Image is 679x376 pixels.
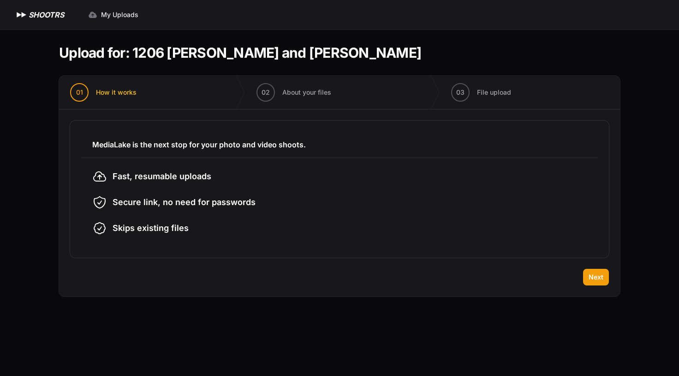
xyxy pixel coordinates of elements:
span: 03 [456,88,465,97]
span: 01 [76,88,83,97]
span: Fast, resumable uploads [113,170,211,183]
a: SHOOTRS SHOOTRS [15,9,64,20]
button: 02 About your files [245,76,342,109]
span: How it works [96,88,137,97]
span: File upload [477,88,511,97]
h3: MediaLake is the next stop for your photo and video shoots. [92,139,587,150]
span: Next [589,273,603,282]
button: 01 How it works [59,76,148,109]
h1: Upload for: 1206 [PERSON_NAME] and [PERSON_NAME] [59,44,421,61]
h1: SHOOTRS [29,9,64,20]
img: SHOOTRS [15,9,29,20]
span: Skips existing files [113,222,189,235]
button: Next [583,269,609,285]
span: 02 [262,88,270,97]
span: Secure link, no need for passwords [113,196,256,209]
span: My Uploads [101,10,138,19]
a: My Uploads [83,6,144,23]
span: About your files [282,88,331,97]
button: 03 File upload [440,76,522,109]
